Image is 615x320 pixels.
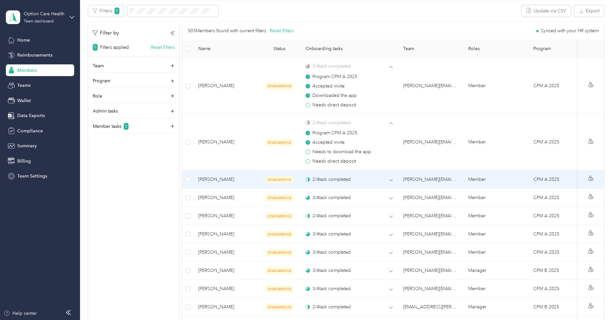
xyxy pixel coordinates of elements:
[100,44,129,51] p: Filters applied
[398,40,463,58] th: Team
[463,58,528,114] td: Member
[541,29,599,33] span: Synced with your HR system
[265,176,294,183] span: ONBOARDING
[193,280,258,298] td: Zenna Kim
[306,63,351,70] div: 3 / 4 task completed
[528,225,592,243] td: CPM A 2025
[193,114,258,171] td: Lauren Laughton
[522,5,571,17] button: Update via CSV
[463,207,528,225] td: Member
[17,142,37,149] span: Summary
[93,62,104,69] p: Team
[312,139,345,146] span: Accepted invite
[398,58,463,114] td: johanne.augustin@optioncare.com
[193,58,258,114] td: Kim Stepanian
[258,170,300,189] td: ONBOARDING
[93,93,102,100] p: Role
[193,207,258,225] td: Tracey Fuller
[258,114,300,171] td: ONBOARDING
[258,58,300,114] td: ONBOARDING
[306,231,351,237] div: 3 / 4 task completed
[574,5,604,17] button: Export
[17,67,37,74] span: Members
[463,40,528,58] th: Roles
[398,280,463,298] td: kelly.gaudioso@optioncare.com
[258,225,300,243] td: ONBOARDING
[265,139,294,146] span: ONBOARDING
[198,194,253,201] span: [PERSON_NAME]
[398,225,463,243] td: cathy.pihakis@optioncare.com
[193,298,258,316] td: Loni Eligon
[151,44,175,51] button: Reset filters
[265,194,294,201] span: ONBOARDING
[306,119,351,126] div: 2 / 4 task completed
[312,158,356,165] span: Needs direct deposit
[93,123,121,130] p: Member tasks
[306,176,351,183] div: 2 / 4 task completed
[198,267,253,274] span: [PERSON_NAME]
[528,114,592,171] td: CPM A 2025
[265,213,294,220] span: ONBOARDING
[93,77,110,84] p: Program
[198,249,253,256] span: [PERSON_NAME]
[258,207,300,225] td: ONBOARDING
[24,20,54,23] div: Team dashboard
[198,212,253,220] span: [PERSON_NAME]
[17,127,43,134] span: Compliance
[258,40,300,58] th: Status
[193,261,258,280] td: Cynthia Ostendarp
[198,139,253,146] span: [PERSON_NAME]
[312,148,371,155] span: Needs to download the app
[528,261,592,280] td: CPM B 2025
[463,189,528,207] td: Member
[265,286,294,292] span: ONBOARDING
[265,267,294,274] span: ONBOARDING
[398,170,463,189] td: jessica.pulkowski@optioncare.com
[198,303,253,311] span: [PERSON_NAME]
[24,10,64,17] div: Option Care Health
[93,44,98,51] span: 1
[193,170,258,189] td: Dori McMullen
[463,298,528,316] td: Manager
[528,243,592,261] td: CPM A 2025
[265,231,294,238] span: ONBOARDING
[258,243,300,261] td: ONBOARDING
[312,83,345,90] span: Accepted invite
[17,97,31,104] span: Wallet
[312,129,357,137] span: Program CPM A 2025
[265,304,294,311] span: ONBOARDING
[528,280,592,298] td: CPM A 2025
[198,82,253,89] span: [PERSON_NAME]
[398,261,463,280] td: cynthia.ostendarp@optioncare.com
[463,261,528,280] td: Manager
[188,27,266,34] p: 503 Members found with current filters
[528,189,592,207] td: CPM A 2025
[17,158,31,165] span: Billing
[198,231,253,238] span: [PERSON_NAME]
[17,173,47,180] span: Team Settings
[265,249,294,256] span: ONBOARDING
[193,40,258,58] th: Name
[258,298,300,316] td: ONBOARDING
[115,7,119,14] span: 1
[306,267,351,274] div: 3 / 4 task completed
[398,243,463,261] td: eileen.latkiewicz@optioncare.com
[312,73,357,80] span: Program CPM A 2025
[17,82,31,89] span: Teams
[88,5,124,17] button: Filters1
[193,225,258,243] td: Reagan Riley
[398,298,463,316] td: loni.eligon@optioncare.com
[306,212,351,219] div: 2 / 4 task completed
[198,285,253,292] span: [PERSON_NAME]
[258,261,300,280] td: ONBOARDING
[193,243,258,261] td: Michael Machowski
[124,123,129,130] span: 1
[528,207,592,225] td: CPM A 2025
[398,189,463,207] td: alison.brock@optioncare.com
[528,40,592,58] th: Program
[300,40,398,58] th: Onboarding tasks
[463,170,528,189] td: Member
[265,83,294,89] span: ONBOARDING
[463,243,528,261] td: Member
[198,46,253,51] span: Name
